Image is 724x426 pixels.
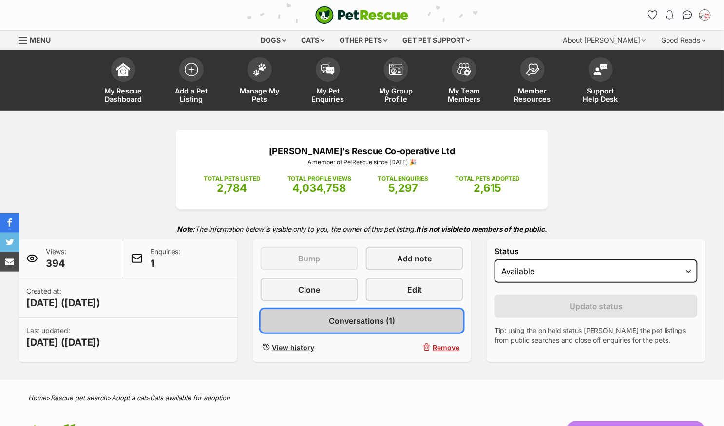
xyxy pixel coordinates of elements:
a: Clone [261,278,358,301]
img: add-pet-listing-icon-0afa8454b4691262ce3f59096e99ab1cd57d4a30225e0717b998d2c9b9846f56.svg [185,63,198,76]
a: Rescue pet search [51,394,107,402]
div: Dogs [254,31,293,50]
span: Update status [570,300,623,312]
img: Laura Chao profile pic [700,10,710,20]
img: help-desk-icon-fdf02630f3aa405de69fd3d07c3f3aa587a6932b1a1747fa1d2bba05be0121f9.svg [594,64,608,75]
img: group-profile-icon-3fa3cf56718a62981997c0bc7e787c4b2cf8bcc04b72c1350f741eb67cf2f40e.svg [389,64,403,75]
span: Add note [398,253,432,264]
p: The information below is visible only to you, the owner of this pet listing. [19,219,705,239]
span: View history [272,342,315,352]
a: Add note [366,247,463,270]
div: Get pet support [396,31,477,50]
a: PetRescue [315,6,409,24]
strong: It is not visible to members of the public. [416,225,547,233]
span: 2,784 [217,182,248,194]
span: My Team Members [442,87,486,103]
img: pet-enquiries-icon-7e3ad2cf08bfb03b45e93fb7055b45f3efa6380592205ae92323e6603595dc1f.svg [321,64,335,75]
span: Bump [298,253,320,264]
button: My account [697,7,713,23]
a: Conversations [680,7,695,23]
span: Add a Pet Listing [170,87,213,103]
div: > > > [4,394,720,402]
span: Menu [30,36,51,44]
span: 4,034,758 [292,182,346,194]
p: Created at: [26,286,100,310]
span: [DATE] ([DATE]) [26,335,100,349]
a: Member Resources [498,53,567,111]
button: Bump [261,247,358,270]
a: Adopt a cat [112,394,146,402]
img: chat-41dd97257d64d25036548639549fe6c8038ab92f7586957e7f3b1b290dea8141.svg [683,10,693,20]
span: My Pet Enquiries [306,87,350,103]
p: TOTAL PETS LISTED [204,174,261,183]
button: Remove [366,340,463,354]
a: Conversations (1) [261,309,464,333]
a: Edit [366,278,463,301]
strong: Note: [177,225,195,233]
img: manage-my-pets-icon-02211641906a0b7f246fdf0571729dbe1e7629f14944591b6c1af311fb30b64b.svg [253,63,267,76]
a: Support Help Desk [567,53,635,111]
span: 1 [151,257,180,270]
div: Cats [295,31,332,50]
span: 394 [46,257,66,270]
a: Add a Pet Listing [157,53,226,111]
a: My Pet Enquiries [294,53,362,111]
p: TOTAL PETS ADOPTED [455,174,520,183]
label: Status [495,247,698,256]
img: dashboard-icon-eb2f2d2d3e046f16d808141f083e7271f6b2e854fb5c12c21221c1fb7104beca.svg [116,63,130,76]
div: Good Reads [655,31,713,50]
p: Last updated: [26,326,100,349]
p: Views: [46,247,66,270]
button: Update status [495,295,698,318]
p: A member of PetRescue since [DATE] 🎉 [191,158,533,167]
ul: Account quick links [645,7,713,23]
span: My Rescue Dashboard [101,87,145,103]
a: Home [28,394,46,402]
a: My Rescue Dashboard [89,53,157,111]
span: 2,615 [474,182,501,194]
p: Enquiries: [151,247,180,270]
span: Member Resources [511,87,554,103]
span: Remove [433,342,459,352]
a: View history [261,340,358,354]
a: My Team Members [430,53,498,111]
img: team-members-icon-5396bd8760b3fe7c0b43da4ab00e1e3bb1a5d9ba89233759b79545d2d3fc5d0d.svg [457,63,471,76]
p: [PERSON_NAME]'s Rescue Co-operative Ltd [191,145,533,158]
a: Favourites [645,7,660,23]
span: [DATE] ([DATE]) [26,296,100,310]
p: Tip: using the on hold status [PERSON_NAME] the pet listings from public searches and close off e... [495,326,698,345]
a: Manage My Pets [226,53,294,111]
div: Other pets [333,31,395,50]
span: Clone [298,284,320,296]
p: TOTAL PROFILE VIEWS [287,174,351,183]
button: Notifications [662,7,678,23]
span: Manage My Pets [238,87,282,103]
a: Cats available for adoption [150,394,230,402]
span: Conversations (1) [329,315,395,327]
span: 5,297 [388,182,418,194]
img: logo-cat-932fe2b9b8326f06289b0f2fb663e598f794de774fb13d1741a6617ecf9a85b4.svg [315,6,409,24]
span: My Group Profile [374,87,418,103]
a: Menu [19,31,57,48]
span: Support Help Desk [579,87,623,103]
p: TOTAL ENQUIRIES [378,174,428,183]
div: About [PERSON_NAME] [556,31,653,50]
img: member-resources-icon-8e73f808a243e03378d46382f2149f9095a855e16c252ad45f914b54edf8863c.svg [526,63,539,76]
span: Edit [407,284,422,296]
a: My Group Profile [362,53,430,111]
img: notifications-46538b983faf8c2785f20acdc204bb7945ddae34d4c08c2a6579f10ce5e182be.svg [666,10,674,20]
